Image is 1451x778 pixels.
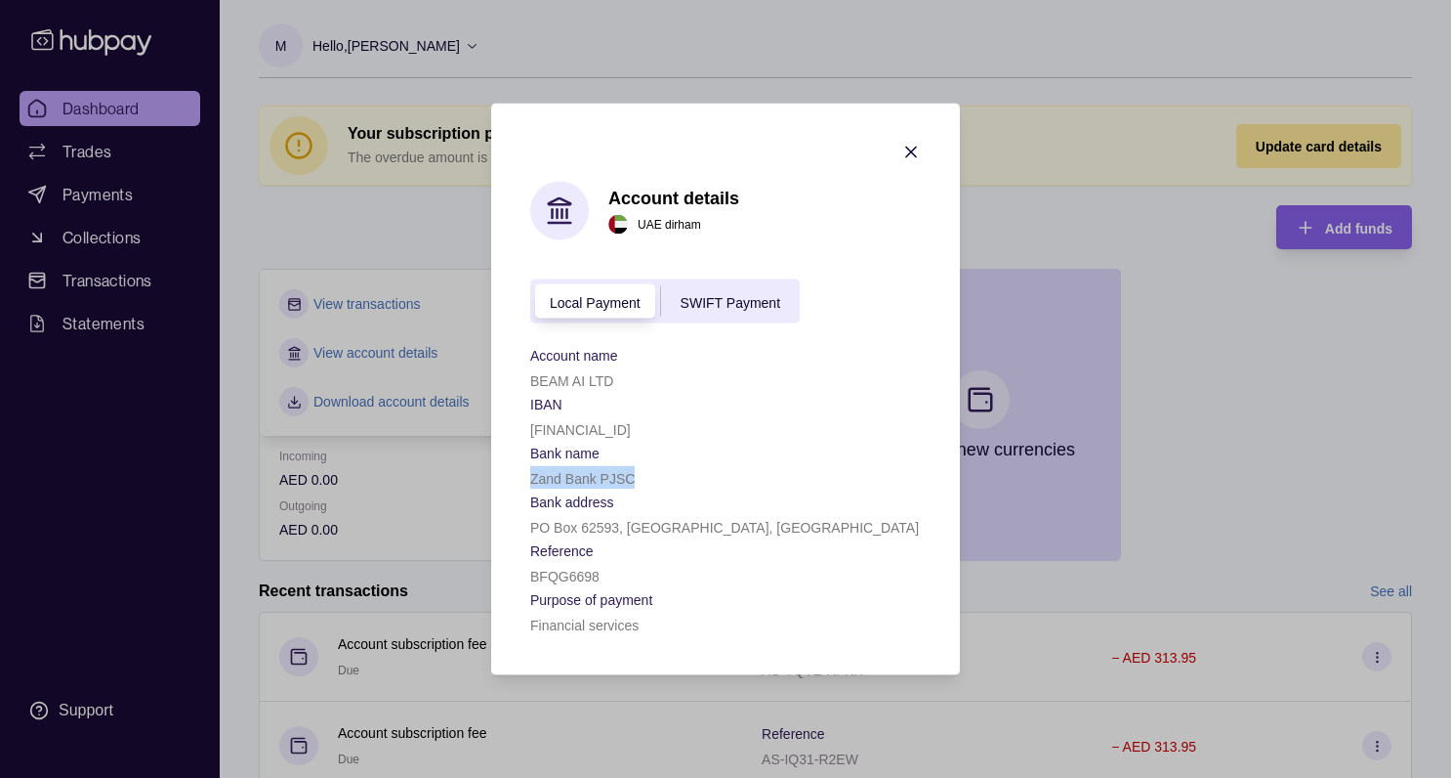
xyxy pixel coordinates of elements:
p: Zand Bank PJSC [530,471,635,487]
div: accountIndex [530,280,800,324]
p: UAE dirham [638,213,701,235]
p: Reference [530,543,594,559]
p: Bank address [530,495,614,510]
p: Bank name [530,446,600,461]
span: Local Payment [550,294,641,310]
p: Financial services [530,618,639,633]
img: ae [608,214,628,234]
p: [FINANCIAL_ID] [530,422,631,438]
p: BFQG6698 [530,569,600,584]
p: PO Box 62593, [GEOGRAPHIC_DATA], [GEOGRAPHIC_DATA] [530,520,919,536]
p: BEAM AI LTD [530,373,613,389]
p: Purpose of payment [530,592,652,608]
h1: Account details [608,187,739,208]
span: SWIFT Payment [681,294,780,310]
p: IBAN [530,397,562,412]
p: Account name [530,348,618,364]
